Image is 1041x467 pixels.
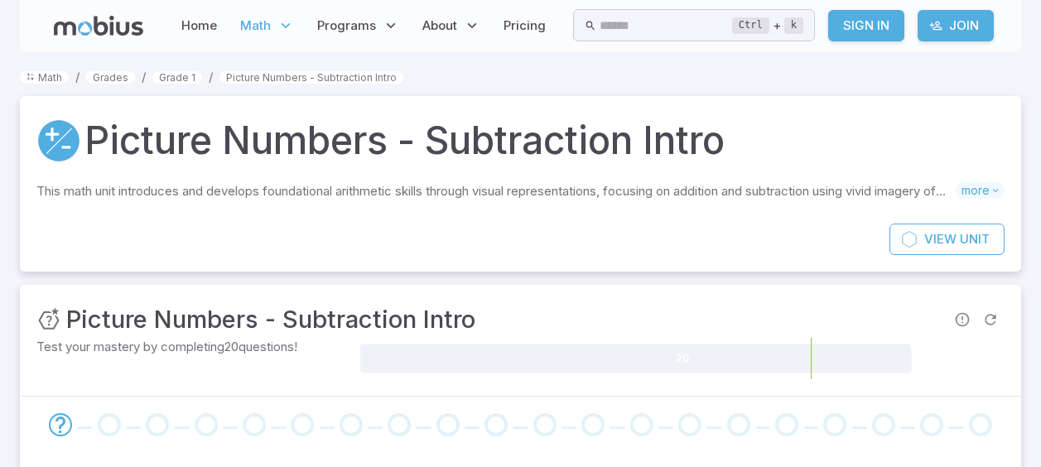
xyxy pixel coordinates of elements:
a: Pricing [499,7,551,45]
div: Go to the next question [872,413,895,436]
div: Go to the next question [920,413,943,436]
kbd: k [784,17,803,34]
a: Math [20,71,69,84]
a: Join [918,10,994,41]
a: Picture Numbers - Subtraction Intro [219,71,403,84]
span: View [924,230,957,248]
div: Go to the next question [969,413,992,436]
kbd: Ctrl [732,17,769,34]
div: Go to the next question [98,413,121,436]
div: Go to the next question [340,413,363,436]
a: Addition and Subtraction [36,118,81,163]
p: Test your mastery by completing 20 questions! [36,338,357,356]
div: Go to the next question [823,413,846,436]
a: Home [176,7,222,45]
a: ViewUnit [889,224,1005,255]
h3: Picture Numbers - Subtraction Intro [66,301,475,338]
div: Go to the next question [775,413,798,436]
div: Go to the next question [146,413,169,436]
span: Report an issue with the question [948,306,976,334]
a: Grade 1 [152,71,202,84]
h1: Picture Numbers - Subtraction Intro [84,113,725,169]
li: / [142,68,146,86]
div: Go to the next question [243,413,266,436]
div: + [732,16,803,36]
div: Go to the next question [678,413,701,436]
div: Go to the next question [630,413,653,436]
div: Go to the next question [291,413,314,436]
div: Go to the next question [436,413,460,436]
div: Go to the next question [484,413,508,436]
div: Go to the next question [195,413,218,436]
nav: breadcrumb [20,68,1021,86]
li: / [209,68,213,86]
span: Refresh Question [976,306,1005,334]
a: Grades [86,71,135,84]
div: Go to the next question [49,413,72,436]
span: About [422,17,457,35]
div: Go to the next question [727,413,750,436]
div: Go to the next question [388,413,411,436]
div: Go to the next question [581,413,605,436]
a: Sign In [828,10,904,41]
span: Unit [960,230,990,248]
span: Programs [317,17,376,35]
span: Math [240,17,271,35]
li: / [75,68,80,86]
p: This math unit introduces and develops foundational arithmetic skills through visual representati... [36,182,955,200]
div: Go to the next question [533,413,557,436]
